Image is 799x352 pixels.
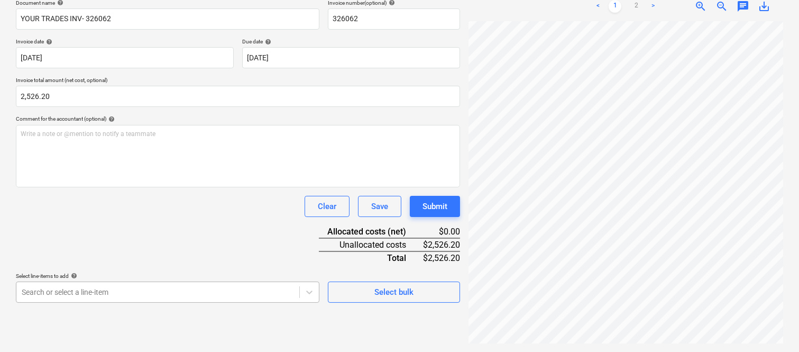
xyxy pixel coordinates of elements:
span: help [263,39,271,45]
input: Invoice date not specified [16,47,234,68]
div: Total [319,251,423,264]
div: Save [371,200,388,213]
span: help [44,39,52,45]
input: Document name [16,8,319,30]
div: $2,526.20 [423,238,460,251]
div: Allocated costs (net) [319,225,423,238]
div: $0.00 [423,225,460,238]
button: Select bulk [328,282,460,303]
div: Comment for the accountant (optional) [16,115,460,122]
button: Submit [410,196,460,217]
div: Unallocated costs [319,238,423,251]
div: Due date [242,38,460,45]
span: help [106,116,115,122]
input: Invoice total amount (net cost, optional) [16,86,460,107]
div: Submit [423,200,447,213]
div: Invoice date [16,38,234,45]
iframe: Chat Widget [746,301,799,352]
input: Invoice number [328,8,460,30]
button: Clear [305,196,350,217]
div: Select line-items to add [16,273,319,279]
p: Invoice total amount (net cost, optional) [16,77,460,86]
div: Select bulk [374,285,414,299]
div: $2,526.20 [423,251,460,264]
button: Save [358,196,401,217]
span: help [69,273,77,279]
div: Clear [318,200,336,213]
input: Due date not specified [242,47,460,68]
